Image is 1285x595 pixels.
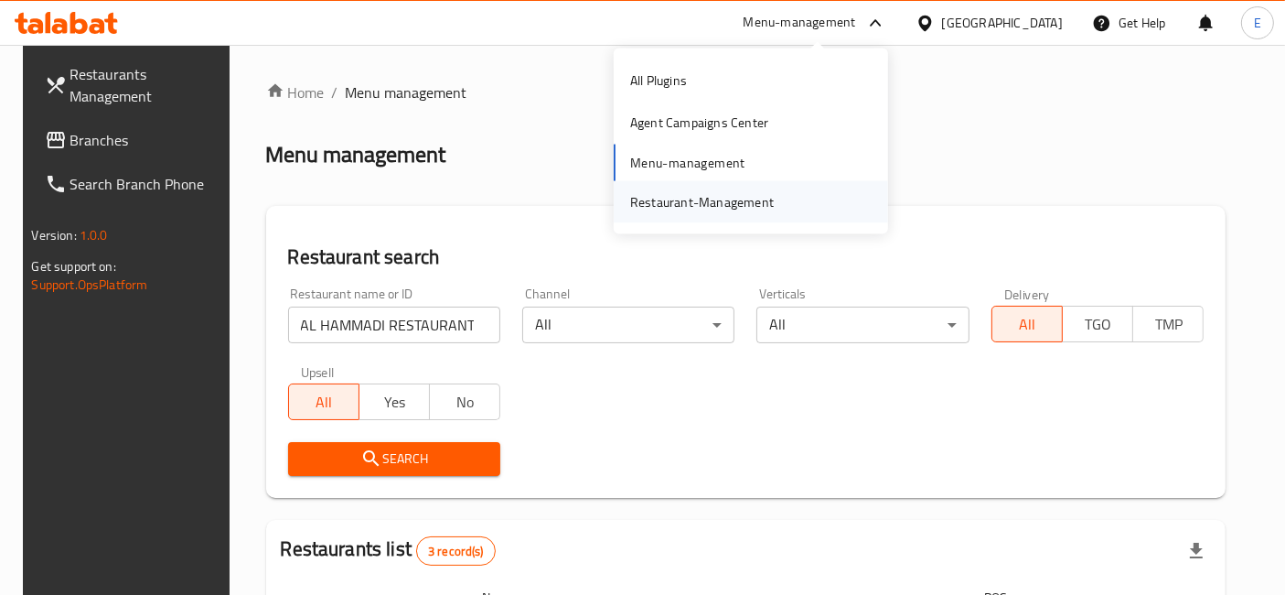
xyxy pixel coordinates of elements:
h2: Menu management [266,140,446,169]
div: Restaurant-Management [630,191,774,211]
nav: breadcrumb [266,81,1226,103]
button: Search [288,442,500,476]
button: All [288,384,359,420]
span: TGO [1070,311,1126,338]
span: Search Branch Phone [70,173,223,195]
div: Export file [1174,529,1218,573]
span: Yes [367,389,423,416]
input: Search for restaurant name or ID.. [288,307,500,343]
a: Home [266,81,325,103]
div: All Plugins [630,70,687,91]
span: 3 record(s) [417,543,495,560]
a: Branches [30,118,238,162]
div: [GEOGRAPHIC_DATA] [942,13,1063,33]
div: All [756,307,969,343]
span: TMP [1140,311,1196,338]
div: All [522,307,734,343]
span: 1.0.0 [80,223,108,247]
span: Get support on: [32,254,116,278]
span: E [1254,13,1261,33]
button: No [429,384,500,420]
span: Menu management [346,81,467,103]
div: Agent Campaigns Center [630,113,768,133]
span: Version: [32,223,77,247]
label: Delivery [1004,287,1050,300]
button: All [991,306,1063,342]
a: Support.OpsPlatform [32,273,148,297]
li: / [332,81,338,103]
a: Search Branch Phone [30,162,238,206]
button: Yes [359,384,430,420]
label: Upsell [301,365,335,378]
button: TGO [1062,306,1133,342]
span: Search [303,448,486,471]
a: Restaurants Management [30,52,238,118]
span: All [296,389,352,416]
h2: Restaurants list [281,535,496,566]
span: Branches [70,129,223,151]
button: TMP [1132,306,1204,342]
h2: Restaurant search [288,243,1205,271]
span: No [437,389,493,416]
span: All [1000,311,1055,338]
div: Total records count [416,536,496,566]
div: Menu-management [744,12,856,34]
span: Restaurants Management [70,63,223,107]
